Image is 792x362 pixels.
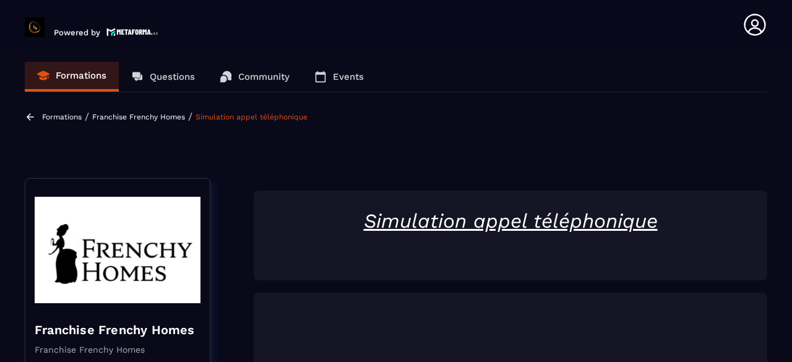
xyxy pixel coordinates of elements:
[35,345,200,355] p: Franchise Frenchy Homes
[302,62,376,92] a: Events
[56,70,106,81] p: Formations
[92,113,185,121] a: Franchise Frenchy Homes
[119,62,207,92] a: Questions
[85,111,89,123] span: /
[25,17,45,37] img: logo-branding
[42,113,82,121] a: Formations
[207,62,302,92] a: Community
[364,209,658,233] u: Simulation appel téléphonique
[54,28,100,37] p: Powered by
[333,71,364,82] p: Events
[35,321,200,338] h4: Franchise Frenchy Homes
[196,113,308,121] a: Simulation appel téléphonique
[35,188,200,312] img: banner
[238,71,290,82] p: Community
[188,111,192,123] span: /
[25,62,119,92] a: Formations
[106,27,158,37] img: logo
[150,71,195,82] p: Questions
